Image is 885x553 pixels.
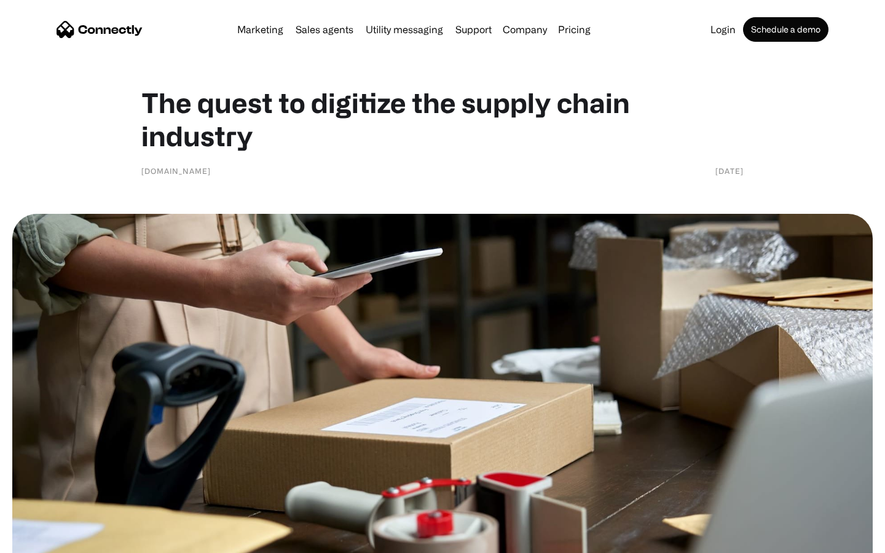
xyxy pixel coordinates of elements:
[450,25,497,34] a: Support
[291,25,358,34] a: Sales agents
[361,25,448,34] a: Utility messaging
[232,25,288,34] a: Marketing
[141,165,211,177] div: [DOMAIN_NAME]
[503,21,547,38] div: Company
[553,25,596,34] a: Pricing
[715,165,744,177] div: [DATE]
[141,86,744,152] h1: The quest to digitize the supply chain industry
[25,531,74,549] ul: Language list
[706,25,741,34] a: Login
[12,531,74,549] aside: Language selected: English
[743,17,828,42] a: Schedule a demo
